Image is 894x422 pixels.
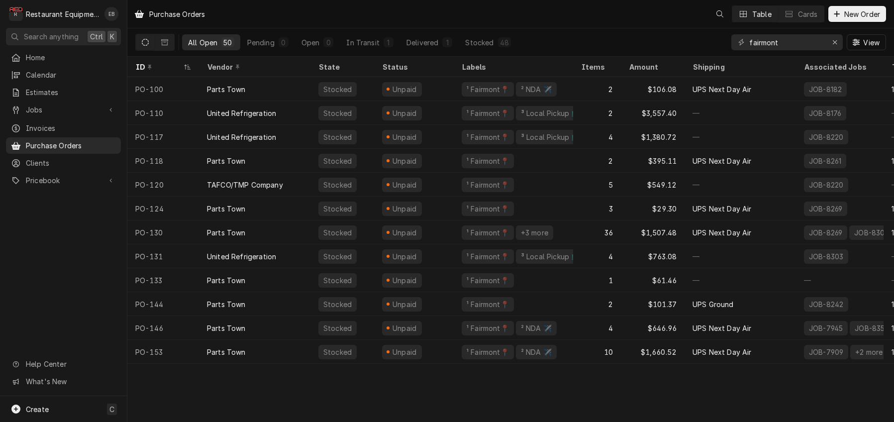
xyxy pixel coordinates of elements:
div: — [685,173,796,197]
div: ¹ Fairmont📍 [466,132,510,142]
div: Unpaid [391,84,418,95]
span: K [110,31,114,42]
div: ¹ Fairmont📍 [466,84,510,95]
div: Unpaid [391,132,418,142]
div: $395.11 [621,149,685,173]
div: PO-130 [127,220,199,244]
a: Go to Jobs [6,102,121,118]
div: ¹ Fairmont📍 [466,227,510,238]
div: Open [301,37,320,48]
div: PO-153 [127,340,199,364]
a: Purchase Orders [6,137,121,154]
div: UPS Next Day Air [693,323,752,333]
div: United Refrigeration [207,251,276,262]
div: Unpaid [391,323,418,333]
a: Go to Help Center [6,356,121,372]
span: Estimates [26,87,116,98]
div: Emily Bird's Avatar [104,7,118,21]
div: 48 [500,37,509,48]
div: Parts Town [207,204,246,214]
div: Vendor [207,62,300,72]
div: ¹ Fairmont📍 [466,275,510,286]
div: Unpaid [391,275,418,286]
div: Stocked [322,227,353,238]
div: UPS Next Day Air [693,156,752,166]
div: 50 [223,37,232,48]
div: Restaurant Equipment Diagnostics [26,9,99,19]
div: ¹ Fairmont📍 [466,251,510,262]
div: JOB-8220 [808,132,844,142]
div: ³ Local Pickup 🛍️ [520,132,581,142]
div: Parts Town [207,156,246,166]
div: In Transit [346,37,380,48]
div: Associated Jobs [804,62,876,72]
div: ³ Local Pickup 🛍️ [520,108,581,118]
div: $763.08 [621,244,685,268]
div: 1 [573,268,621,292]
div: Stocked [322,204,353,214]
div: ¹ Fairmont📍 [466,180,510,190]
div: Stocked [322,132,353,142]
div: ¹ Fairmont📍 [466,347,510,357]
div: PO-118 [127,149,199,173]
button: New Order [828,6,886,22]
span: Clients [26,158,116,168]
div: 2 [573,77,621,101]
span: C [109,404,114,415]
div: PO-100 [127,77,199,101]
div: UPS Next Day Air [693,347,752,357]
div: All Open [188,37,217,48]
span: Purchase Orders [26,140,116,151]
div: PO-133 [127,268,199,292]
div: ² NDA ✈️ [520,84,553,95]
div: United Refrigeration [207,108,276,118]
span: Create [26,405,49,414]
span: New Order [842,9,882,19]
div: JOB-7909 [808,347,844,357]
div: 3 [573,197,621,220]
div: JOB-8303 [808,251,844,262]
a: Invoices [6,120,121,136]
div: 4 [573,125,621,149]
div: 4 [573,244,621,268]
div: PO-146 [127,316,199,340]
div: Items [581,62,611,72]
div: Stocked [322,323,353,333]
div: Pending [247,37,275,48]
div: ¹ Fairmont📍 [466,108,510,118]
div: 0 [281,37,287,48]
div: ¹ Fairmont📍 [466,323,510,333]
input: Keyword search [749,34,824,50]
div: Stocked [322,108,353,118]
div: 0 [325,37,331,48]
div: 2 [573,149,621,173]
span: Calendar [26,70,116,80]
div: JOB-8220 [808,180,844,190]
div: 36 [573,220,621,244]
div: UPS Next Day Air [693,84,752,95]
div: +2 more [854,347,884,357]
span: What's New [26,376,115,387]
span: Help Center [26,359,115,369]
span: Invoices [26,123,116,133]
div: Cards [798,9,818,19]
div: Stocked [322,275,353,286]
a: Estimates [6,84,121,101]
div: Stocked [322,180,353,190]
div: Stocked [322,84,353,95]
div: 4 [573,316,621,340]
div: Parts Town [207,323,246,333]
div: $1,660.52 [621,340,685,364]
div: PO-144 [127,292,199,316]
div: R [9,7,23,21]
a: Go to What's New [6,373,121,390]
button: Erase input [827,34,843,50]
div: Stocked [322,156,353,166]
div: JOB-8269 [808,227,843,238]
div: — [796,268,884,292]
div: Amount [629,62,675,72]
div: $3,557.40 [621,101,685,125]
div: Delivered [406,37,438,48]
div: JOB-8269 [808,204,843,214]
div: Unpaid [391,204,418,214]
